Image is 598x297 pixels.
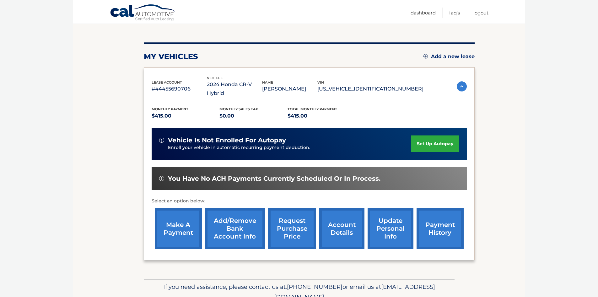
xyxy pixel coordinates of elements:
[317,80,324,85] span: vin
[262,85,317,93] p: [PERSON_NAME]
[319,208,364,249] a: account details
[317,85,423,93] p: [US_VEHICLE_IDENTIFICATION_NUMBER]
[144,52,198,61] h2: my vehicles
[152,107,188,111] span: Monthly Payment
[152,80,182,85] span: lease account
[368,208,413,249] a: update personal info
[288,107,337,111] span: Total Monthly Payment
[411,135,459,152] a: set up autopay
[219,107,258,111] span: Monthly sales Tax
[155,208,202,249] a: make a payment
[159,138,164,143] img: alert-white.svg
[423,53,475,60] a: Add a new lease
[423,54,428,58] img: add.svg
[449,8,460,18] a: FAQ's
[152,85,207,93] p: #44455690706
[110,4,176,22] a: Cal Automotive
[219,112,288,120] p: $0.00
[168,136,286,144] span: vehicle is not enrolled for autopay
[159,176,164,181] img: alert-white.svg
[417,208,464,249] a: payment history
[152,197,467,205] p: Select an option below:
[262,80,273,85] span: name
[411,8,436,18] a: Dashboard
[473,8,488,18] a: Logout
[152,112,220,120] p: $415.00
[457,81,467,91] img: accordion-active.svg
[288,112,356,120] p: $415.00
[287,283,342,290] span: [PHONE_NUMBER]
[207,76,223,80] span: vehicle
[168,144,412,151] p: Enroll your vehicle in automatic recurring payment deduction.
[168,175,380,183] span: You have no ACH payments currently scheduled or in process.
[207,80,262,98] p: 2024 Honda CR-V Hybrid
[205,208,265,249] a: Add/Remove bank account info
[268,208,316,249] a: request purchase price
